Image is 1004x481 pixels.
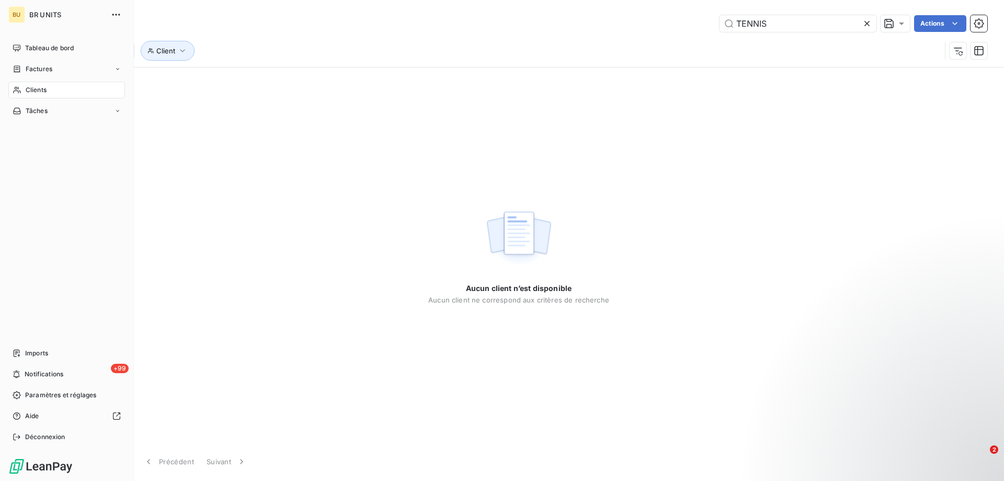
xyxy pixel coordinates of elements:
a: Aide [8,408,125,424]
iframe: Intercom notifications message [795,379,1004,453]
span: Clients [26,85,47,95]
span: Paramètres et réglages [25,390,96,400]
span: Tableau de bord [25,43,74,53]
span: Aide [25,411,39,421]
button: Actions [914,15,966,32]
span: +99 [111,364,129,373]
span: 2 [990,445,998,454]
span: Imports [25,349,48,358]
div: BU [8,6,25,23]
input: Rechercher [720,15,876,32]
span: Aucun client n’est disponible [466,283,572,294]
button: Client [141,41,195,61]
span: BR UNITS [29,10,105,19]
span: Notifications [25,370,63,379]
span: Factures [26,64,52,74]
span: Client [156,47,175,55]
img: empty state [485,206,552,271]
button: Précédent [137,451,200,473]
span: Tâches [26,106,48,116]
img: Logo LeanPay [8,458,73,475]
span: Aucun client ne correspond aux critères de recherche [428,296,609,304]
iframe: Intercom live chat [968,445,994,471]
span: Déconnexion [25,432,65,442]
button: Suivant [200,451,253,473]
